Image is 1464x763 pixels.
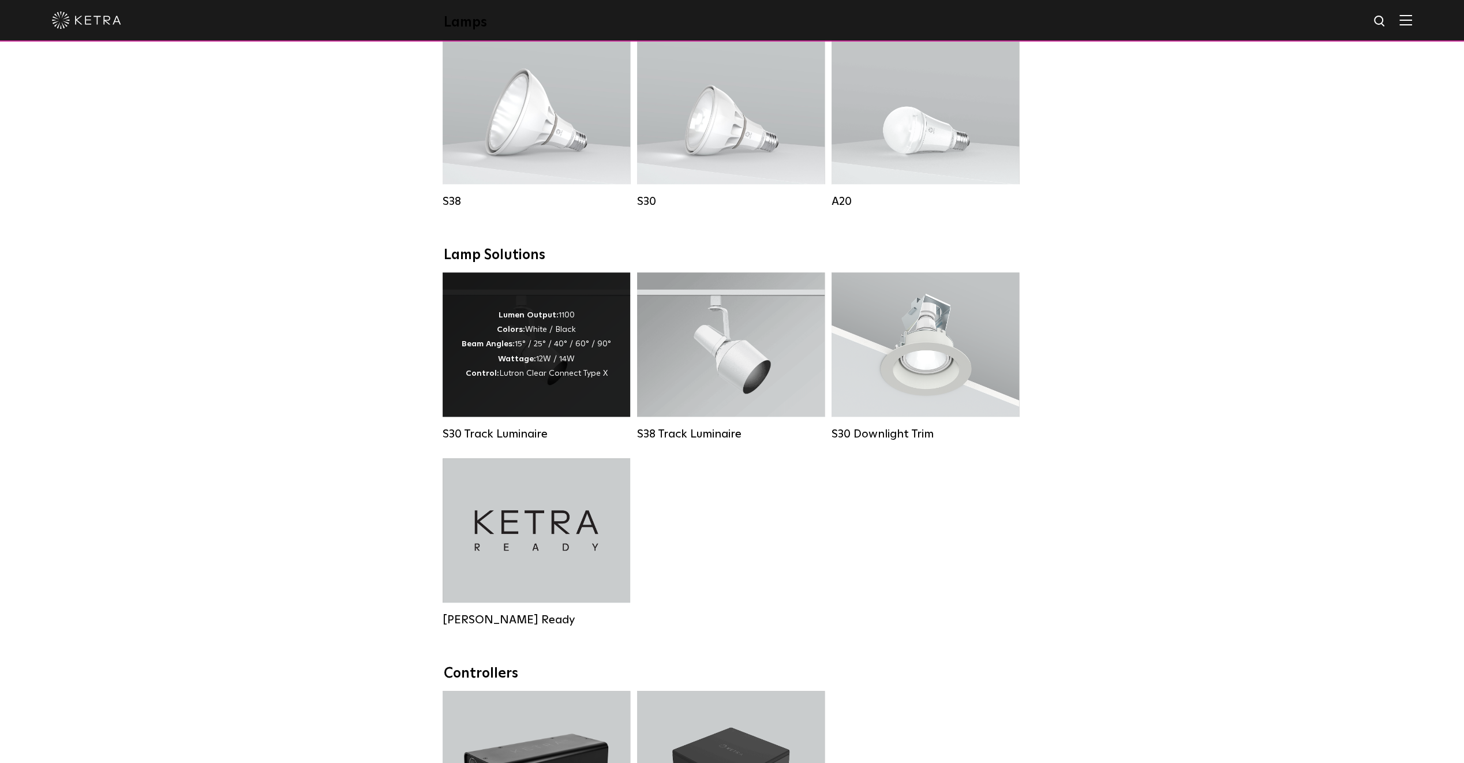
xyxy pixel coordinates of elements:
[444,665,1021,682] div: Controllers
[1373,14,1387,29] img: search icon
[444,247,1021,264] div: Lamp Solutions
[832,40,1019,208] a: A20 Lumen Output:600 / 800Colors:White / BlackBase Type:E26 Edison Base / GU24Beam Angles:Omni-Di...
[832,427,1019,441] div: S30 Downlight Trim
[462,340,515,348] strong: Beam Angles:
[637,427,825,441] div: S38 Track Luminaire
[499,369,608,377] span: Lutron Clear Connect Type X
[637,40,825,208] a: S30 Lumen Output:1100Colors:White / BlackBase Type:E26 Edison Base / GU24Beam Angles:15° / 25° / ...
[637,272,825,441] a: S38 Track Luminaire Lumen Output:1100Colors:White / BlackBeam Angles:10° / 25° / 40° / 60°Wattage...
[832,195,1019,208] div: A20
[466,369,499,377] strong: Control:
[443,195,630,208] div: S38
[637,195,825,208] div: S30
[443,272,630,441] a: S30 Track Luminaire Lumen Output:1100Colors:White / BlackBeam Angles:15° / 25° / 40° / 60° / 90°W...
[1399,14,1412,25] img: Hamburger%20Nav.svg
[443,613,630,627] div: [PERSON_NAME] Ready
[443,427,630,441] div: S30 Track Luminaire
[443,458,630,627] a: [PERSON_NAME] Ready [PERSON_NAME] Ready
[462,308,611,381] div: 1100 White / Black 15° / 25° / 40° / 60° / 90° 12W / 14W
[443,40,630,208] a: S38 Lumen Output:1100Colors:White / BlackBase Type:E26 Edison Base / GU24Beam Angles:10° / 25° / ...
[832,272,1019,441] a: S30 Downlight Trim S30 Downlight Trim
[52,12,121,29] img: ketra-logo-2019-white
[497,326,525,334] strong: Colors:
[498,355,536,363] strong: Wattage:
[499,311,559,319] strong: Lumen Output:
